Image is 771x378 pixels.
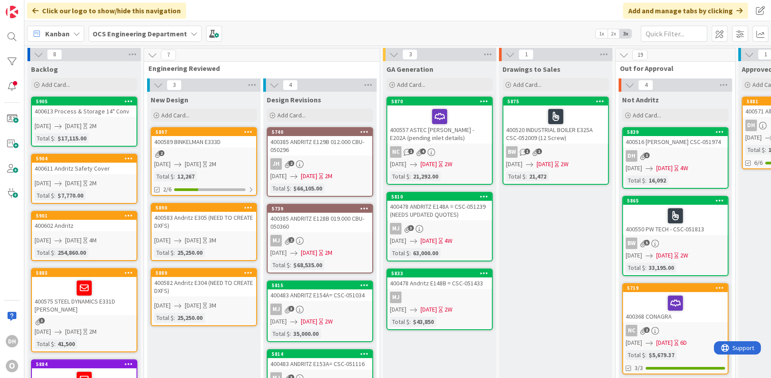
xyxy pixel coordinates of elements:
[174,313,175,323] span: :
[65,327,82,336] span: [DATE]
[656,251,673,260] span: [DATE]
[536,148,542,154] span: 1
[325,171,332,181] div: 2M
[36,213,136,219] div: 5901
[626,164,642,173] span: [DATE]
[291,260,324,270] div: $68,535.00
[623,238,728,249] div: BW
[390,223,401,234] div: MJ
[386,65,433,74] span: GA Generation
[175,313,205,323] div: 25,250.00
[623,205,728,235] div: 400550 PW TECH - CSC-051813
[635,363,643,373] span: 3/3
[42,81,70,89] span: Add Card...
[503,105,608,144] div: 400520 INDUSTRIAL BOILER E325A CSC-052009 (12 Screw)
[502,65,561,74] span: Drawings to Sales
[270,317,287,326] span: [DATE]
[174,248,175,257] span: :
[175,171,197,181] div: 12,267
[19,1,40,12] span: Support
[270,329,290,339] div: Total $
[55,248,88,257] div: 254,860.00
[527,171,549,181] div: 21,472
[444,236,452,246] div: 4W
[32,163,136,174] div: 400611 Andritz Safety Cover
[89,179,97,188] div: 2M
[272,206,372,212] div: 5739
[387,292,492,303] div: MJ
[154,236,171,245] span: [DATE]
[32,212,136,220] div: 5901
[89,236,97,245] div: 4M
[185,236,201,245] span: [DATE]
[35,121,51,131] span: [DATE]
[638,80,653,90] span: 4
[503,97,608,105] div: 5875
[277,111,306,119] span: Add Card...
[513,81,541,89] span: Add Card...
[645,350,646,360] span: :
[32,97,136,105] div: 5905
[391,194,492,200] div: 5810
[408,225,414,231] span: 3
[27,3,186,19] div: Click our logo to show/hide this navigation
[626,251,642,260] span: [DATE]
[268,128,372,156] div: 5740400385 ANDRITZ E129B 012.000 CBU- 050296
[154,171,174,181] div: Total $
[32,269,136,277] div: 5885
[151,127,257,196] a: 5897400589 BINKELMAN E333D[DATE][DATE]2MTotal $:12,2672/6
[36,98,136,105] div: 5905
[644,327,650,333] span: 2
[35,133,54,143] div: Total $
[623,128,728,136] div: 5839
[301,248,317,257] span: [DATE]
[444,160,452,169] div: 2W
[386,97,493,185] a: 5870400557 ASTEC [PERSON_NAME] - E202A (pending inlet details)NC[DATE][DATE]2WTotal $:21,292.00
[506,171,526,181] div: Total $
[152,128,256,136] div: 5897
[270,235,282,246] div: MJ
[387,269,492,277] div: 5833
[55,191,86,200] div: $7,770.00
[645,175,646,185] span: :
[65,179,82,188] span: [DATE]
[619,29,631,38] span: 3x
[561,160,569,169] div: 2W
[152,269,256,277] div: 5889
[268,304,372,315] div: MJ
[31,154,137,204] a: 5904400611 Andritz Safety Cover[DATE][DATE]2MTotal $:$7,770.00
[268,281,372,301] div: 5815400483 ANDRITZ E154A= CSC-051034
[32,155,136,163] div: 5904
[623,197,728,235] div: 5865400550 PW TECH - CSC-051813
[627,129,728,135] div: 5839
[272,351,372,357] div: 5814
[288,237,294,243] span: 2
[290,329,291,339] span: :
[268,289,372,301] div: 400483 ANDRITZ E154A= CSC-051034
[387,223,492,234] div: MJ
[622,95,659,104] span: Not Andritz
[268,158,372,170] div: JH
[627,285,728,291] div: 5719
[174,171,175,181] span: :
[386,192,493,261] a: 5810400478 ANDRITZ E148A = CSC-051239 (NEEDS UPDATED QUOTES)MJ[DATE][DATE]4WTotal $:63,000.00
[387,105,492,144] div: 400557 ASTEC [PERSON_NAME] - E202A (pending inlet details)
[646,350,677,360] div: $5,679.37
[152,128,256,148] div: 5897400589 BINKELMAN E333D
[270,183,290,193] div: Total $
[506,146,518,158] div: BW
[36,361,136,367] div: 5884
[503,97,608,144] div: 5875400520 INDUSTRIAL BOILER E325A CSC-052009 (12 Screw)
[268,128,372,136] div: 5740
[268,281,372,289] div: 5815
[633,111,661,119] span: Add Card...
[152,269,256,296] div: 5889400582 Andritz E304 (NEED TO CREATE DXFS)
[680,338,687,347] div: 6D
[620,64,724,73] span: Out for Approval
[290,260,291,270] span: :
[411,317,436,327] div: $43,850
[209,301,216,310] div: 3M
[680,251,688,260] div: 2W
[390,292,401,303] div: MJ
[152,204,256,212] div: 5890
